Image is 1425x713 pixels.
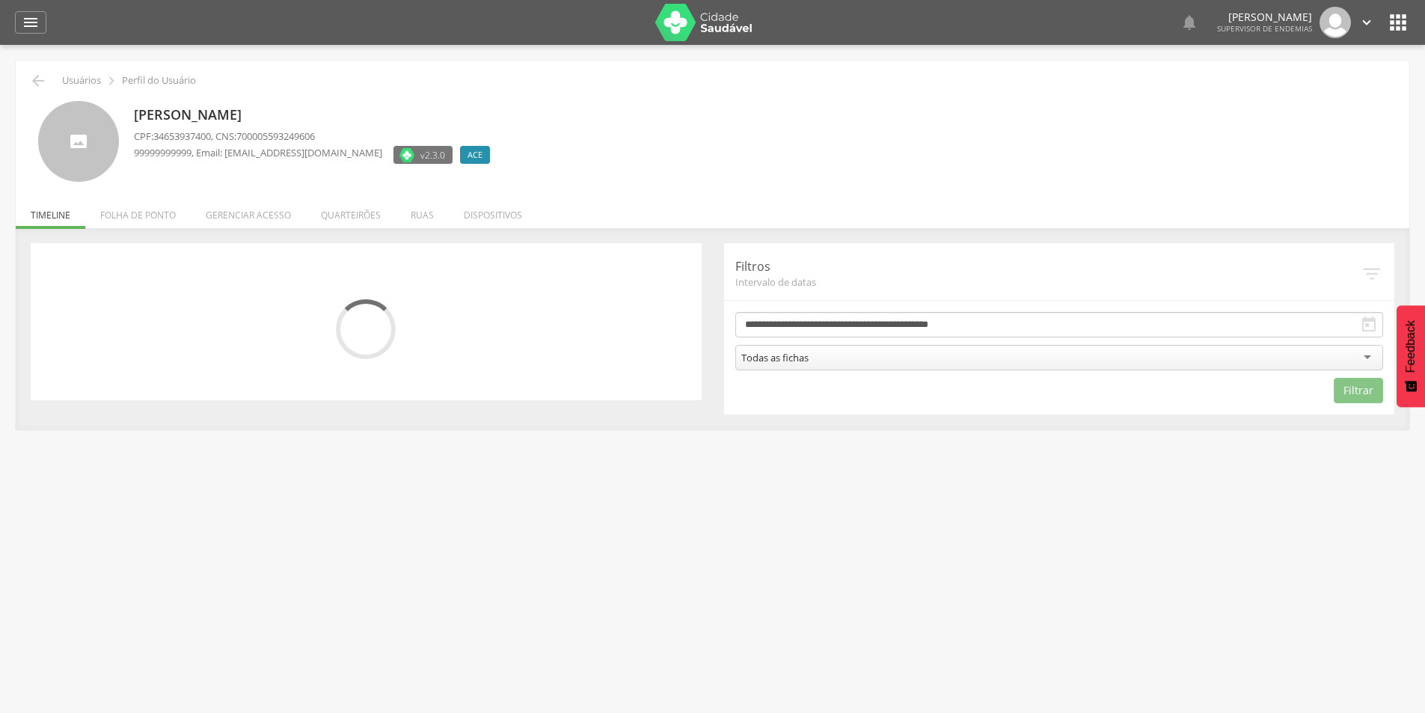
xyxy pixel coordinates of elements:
[1386,10,1410,34] i: 
[735,275,1361,289] span: Intervalo de datas
[396,194,449,229] li: Ruas
[1334,378,1383,403] button: Filtrar
[306,194,396,229] li: Quarteirões
[134,105,497,125] p: [PERSON_NAME]
[1404,320,1418,373] span: Feedback
[449,194,537,229] li: Dispositivos
[468,149,482,161] span: ACE
[134,129,497,144] p: CPF: , CNS:
[735,258,1361,275] p: Filtros
[22,13,40,31] i: 
[85,194,191,229] li: Folha de ponto
[1360,316,1378,334] i: 
[134,146,191,159] span: 99999999999
[393,146,453,164] label: Versão do aplicativo
[1358,14,1375,31] i: 
[1217,12,1312,22] p: [PERSON_NAME]
[741,351,809,364] div: Todas as fichas
[122,75,196,87] p: Perfil do Usuário
[1358,7,1375,38] a: 
[191,194,306,229] li: Gerenciar acesso
[1361,263,1383,285] i: 
[134,146,382,160] p: , Email: [EMAIL_ADDRESS][DOMAIN_NAME]
[103,73,120,89] i: 
[62,75,101,87] p: Usuários
[153,129,211,143] span: 34653937400
[1397,305,1425,407] button: Feedback - Mostrar pesquisa
[1180,13,1198,31] i: 
[15,11,46,34] a: 
[236,129,315,143] span: 700005593249606
[1180,7,1198,38] a: 
[29,72,47,90] i: Voltar
[1217,23,1312,34] span: Supervisor de Endemias
[420,147,445,162] span: v2.3.0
